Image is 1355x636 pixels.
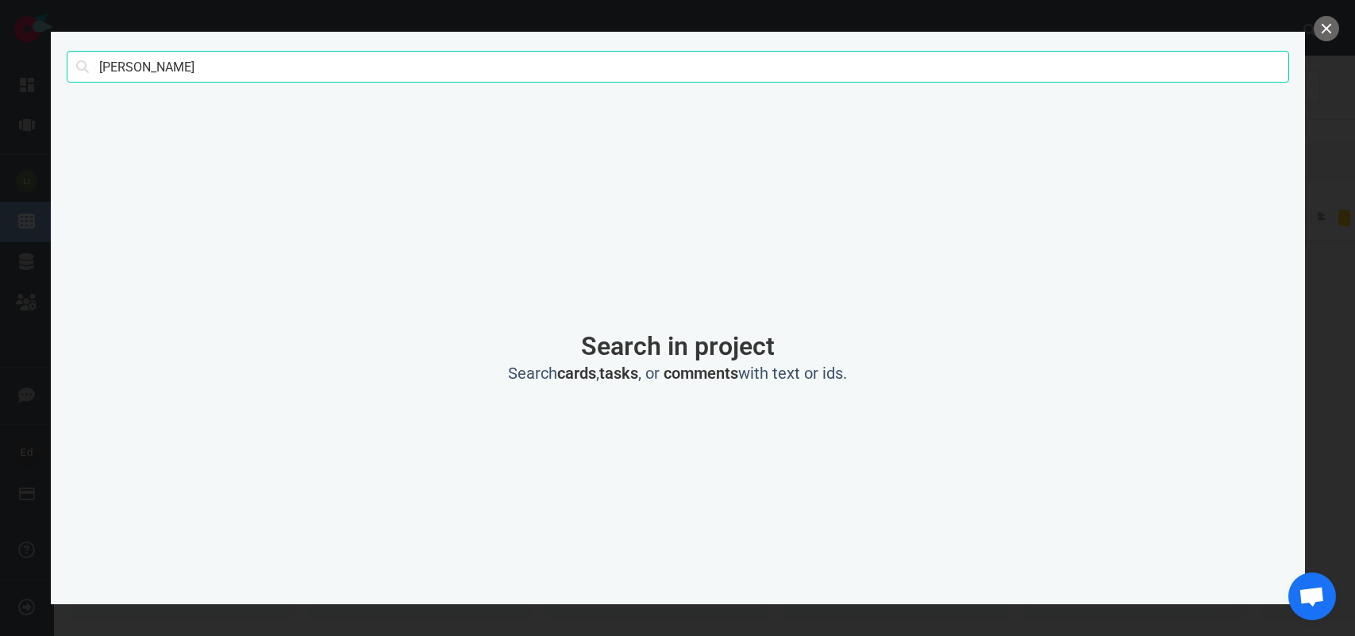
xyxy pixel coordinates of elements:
[67,51,1289,83] input: Search cards, tasks, or comments with text or ids
[664,364,738,383] strong: comments
[144,364,1211,384] h2: Search , , or with text or ids.
[1314,16,1339,41] button: close
[599,364,638,383] strong: tasks
[1288,572,1336,620] div: Aprire la chat
[144,332,1211,360] h1: Search in project
[557,364,596,383] strong: cards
